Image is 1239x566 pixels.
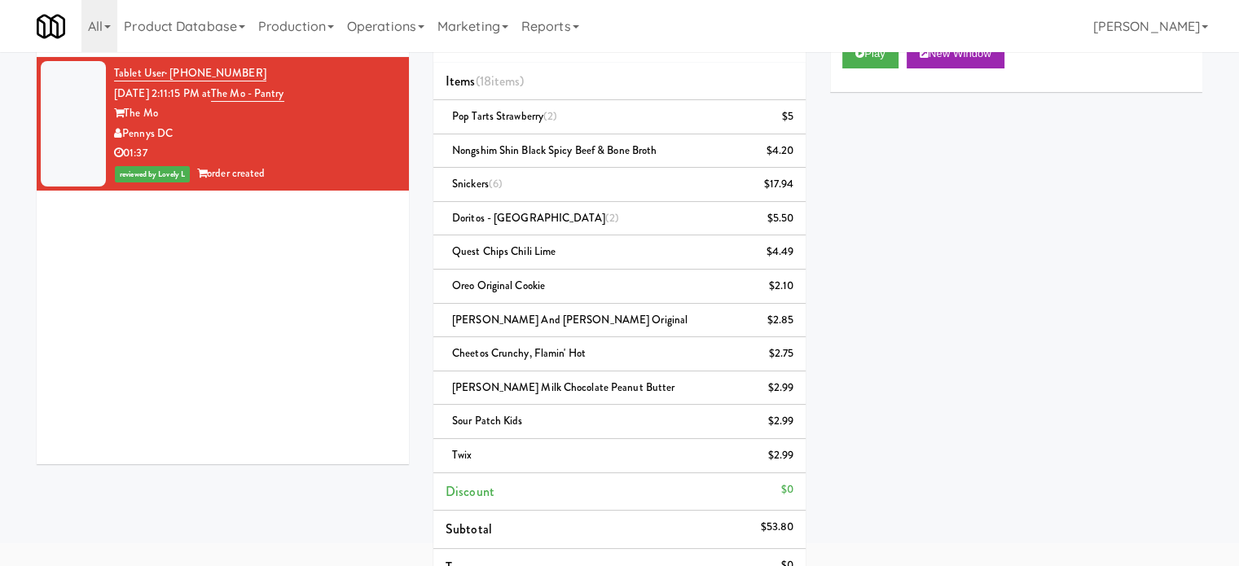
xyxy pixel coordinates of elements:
div: $2.99 [768,445,794,466]
span: Snickers [452,176,503,191]
button: New Window [907,39,1004,68]
span: (18 ) [476,72,525,90]
span: Nongshim Shin Black Spicy Beef & Bone Broth [452,143,657,158]
span: (2) [543,108,557,124]
span: Sour Patch Kids [452,413,523,428]
a: The Mo - Pantry [211,86,284,102]
span: Twix [452,447,472,463]
img: Micromart [37,12,65,41]
span: Discount [446,482,494,501]
div: $2.85 [767,310,794,331]
div: $4.49 [767,242,794,262]
span: Quest Chips Chili Lime [452,244,556,259]
div: $0 [781,480,793,500]
span: order created [197,165,265,181]
span: Cheetos Crunchy, Flamin' Hot [452,345,586,361]
div: 01:37 [114,143,397,164]
div: $2.99 [768,378,794,398]
span: · [PHONE_NUMBER] [165,65,266,81]
span: Oreo Original Cookie [452,278,545,293]
span: [PERSON_NAME] Milk Chocolate Peanut Butter [452,380,674,395]
div: $53.80 [760,517,793,537]
ng-pluralize: items [491,72,521,90]
span: Pop Tarts Strawberry [452,108,557,124]
span: Subtotal [446,520,492,538]
li: Tablet User· [PHONE_NUMBER][DATE] 2:11:15 PM atThe Mo - PantryThe MoPennys DC01:37reviewed by Lov... [37,57,409,191]
div: $2.99 [768,411,794,432]
div: $5 [782,107,793,127]
span: Doritos - [GEOGRAPHIC_DATA] [452,210,619,226]
div: $2.10 [769,276,794,296]
span: [PERSON_NAME] and [PERSON_NAME] Original [452,312,688,327]
button: Play [842,39,898,68]
span: (2) [605,210,619,226]
span: (6) [489,176,503,191]
div: Pennys DC [114,124,397,144]
div: $4.20 [767,141,794,161]
div: $17.94 [763,174,793,195]
span: Items [446,72,524,90]
div: $5.50 [767,208,794,229]
div: The Mo [114,103,397,124]
a: Tablet User· [PHONE_NUMBER] [114,65,266,81]
div: $2.75 [769,344,794,364]
span: [DATE] 2:11:15 PM at [114,86,211,101]
span: reviewed by Lovely L [115,166,190,182]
